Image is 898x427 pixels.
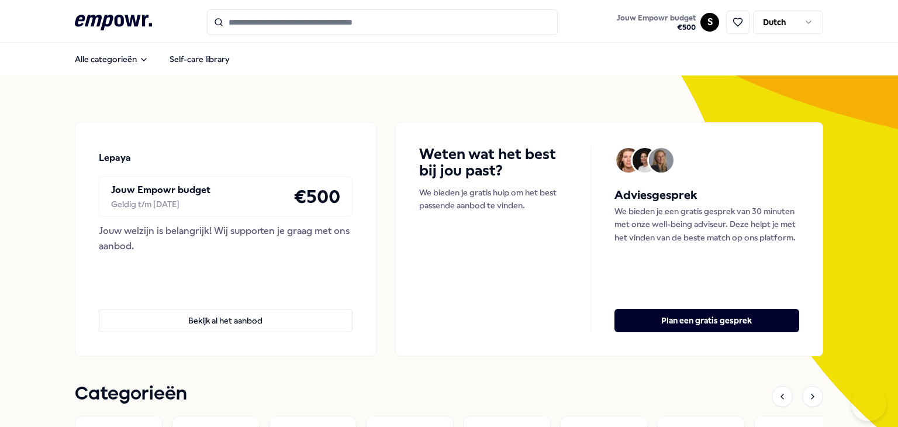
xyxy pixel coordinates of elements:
button: Bekijk al het aanbod [99,309,353,332]
a: Jouw Empowr budget€500 [612,10,700,35]
a: Self-care library [160,47,239,71]
p: We bieden je gratis hulp om het best passende aanbod te vinden. [419,186,567,212]
span: € 500 [617,23,696,32]
h4: € 500 [293,182,340,211]
a: Bekijk al het aanbod [99,290,353,332]
button: Alle categorieën [65,47,158,71]
h5: Adviesgesprek [614,186,799,205]
div: Geldig t/m [DATE] [111,198,210,211]
p: Jouw Empowr budget [111,182,210,198]
div: Jouw welzijn is belangrijk! Wij supporten je graag met ons aanbod. [99,223,353,253]
iframe: Help Scout Beacon - Open [851,386,886,421]
h1: Categorieën [75,380,187,409]
p: Lepaya [99,150,131,166]
p: We bieden je een gratis gesprek van 30 minuten met onze well-being adviseur. Deze helpt je met he... [614,205,799,244]
input: Search for products, categories or subcategories [207,9,558,35]
span: Jouw Empowr budget [617,13,696,23]
button: Jouw Empowr budget€500 [614,11,698,35]
h4: Weten wat het best bij jou past? [419,146,567,179]
button: Plan een gratis gesprek [614,309,799,332]
img: Avatar [649,148,673,173]
button: S [700,13,719,32]
img: Avatar [633,148,657,173]
nav: Main [65,47,239,71]
img: Avatar [616,148,641,173]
